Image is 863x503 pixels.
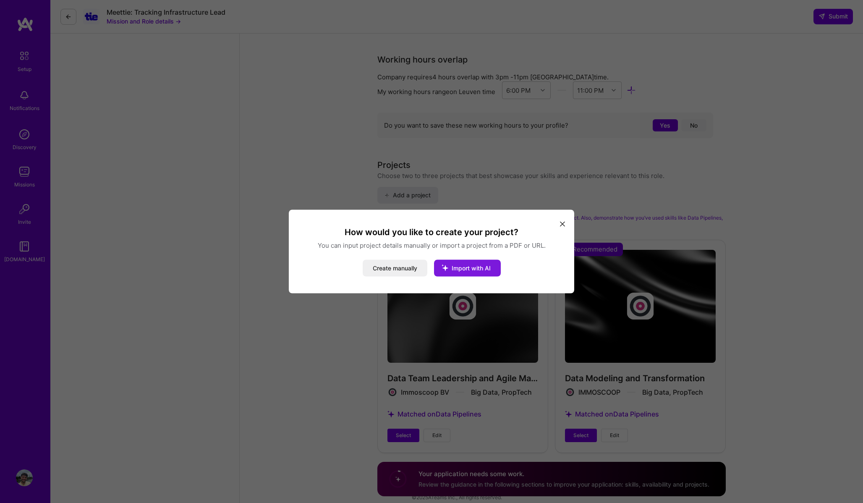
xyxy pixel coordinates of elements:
span: Import with AI [452,265,491,272]
i: icon Close [560,221,565,226]
h3: How would you like to create your project? [299,227,564,238]
p: You can input project details manually or import a project from a PDF or URL. [299,241,564,250]
div: modal [289,210,574,293]
i: icon StarsWhite [434,257,456,279]
button: Import with AI [434,260,501,277]
button: Create manually [363,260,427,277]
